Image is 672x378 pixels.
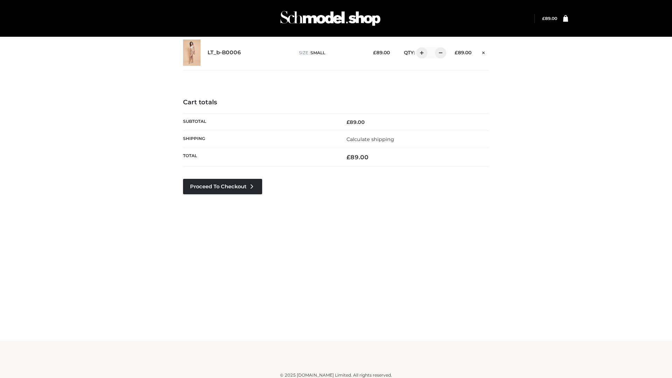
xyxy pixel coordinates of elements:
a: Calculate shipping [346,136,394,142]
span: £ [346,154,350,161]
a: £89.00 [542,16,557,21]
bdi: 89.00 [346,119,365,125]
bdi: 89.00 [373,50,390,55]
img: Schmodel Admin 964 [278,5,383,32]
bdi: 89.00 [455,50,471,55]
span: £ [542,16,545,21]
bdi: 89.00 [346,154,369,161]
h4: Cart totals [183,99,489,106]
div: QTY: [397,47,444,58]
span: SMALL [310,50,325,55]
span: £ [455,50,458,55]
p: size : [299,50,362,56]
span: £ [346,119,350,125]
th: Total [183,148,336,167]
span: £ [373,50,376,55]
a: Proceed to Checkout [183,179,262,194]
a: Remove this item [478,47,489,56]
a: LT_b-B0006 [208,49,241,56]
bdi: 89.00 [542,16,557,21]
th: Subtotal [183,113,336,131]
th: Shipping [183,131,336,148]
